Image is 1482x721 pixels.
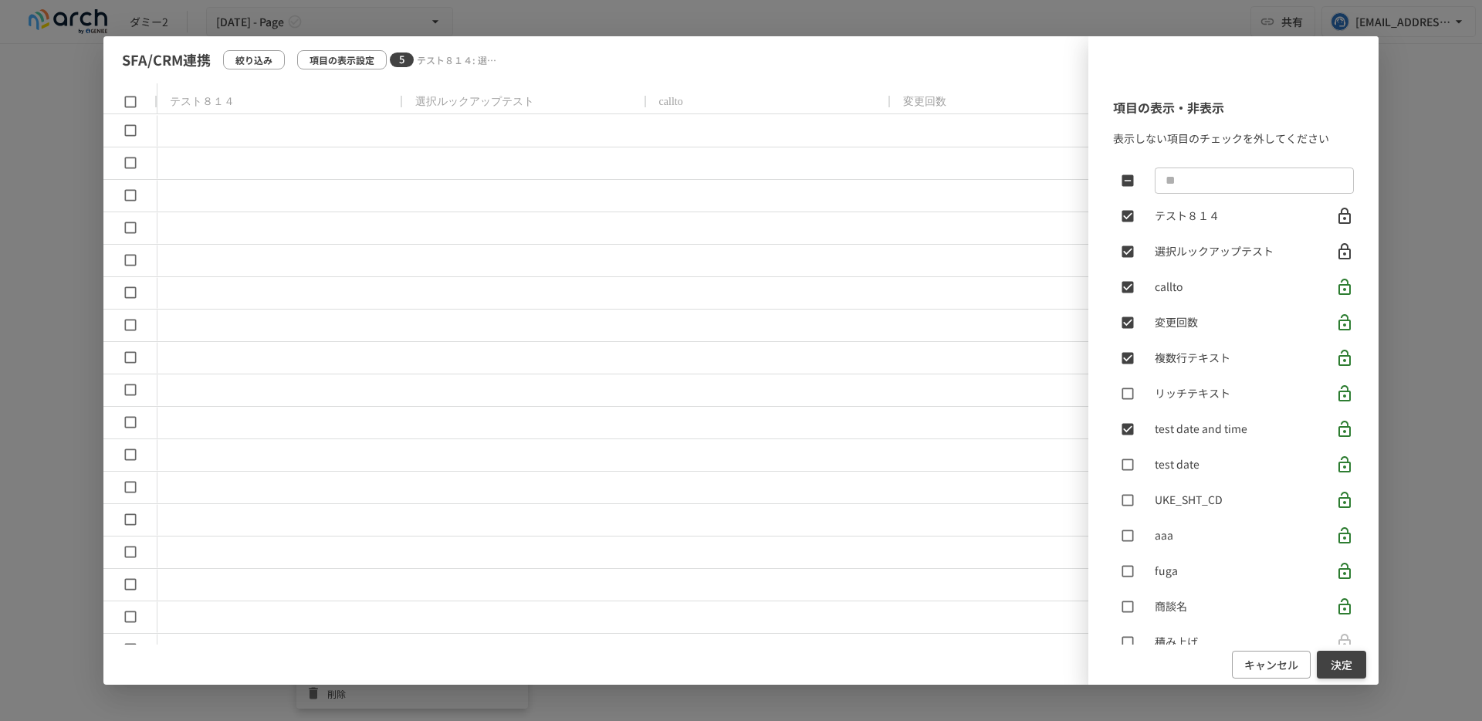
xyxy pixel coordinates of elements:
[1155,562,1178,579] p: fuga
[1113,130,1354,147] p: 表示しない項目のチェックを外してください
[1155,633,1198,650] p: 積み上げ
[1155,526,1173,543] p: aaa
[1155,207,1220,224] p: テスト８１４
[1155,313,1198,330] p: 変更回数
[1155,242,1274,259] p: 選択ルックアップテスト
[1155,384,1230,401] p: リッチテキスト
[1155,420,1247,437] p: test date and time
[1155,491,1223,508] p: UKE_SHT_CD
[1155,597,1187,614] p: 商談名
[1155,278,1183,295] p: callto
[1113,98,1354,118] p: 項目の表示・非表示
[1155,455,1199,472] p: test date
[1155,349,1230,366] p: 複数行テキスト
